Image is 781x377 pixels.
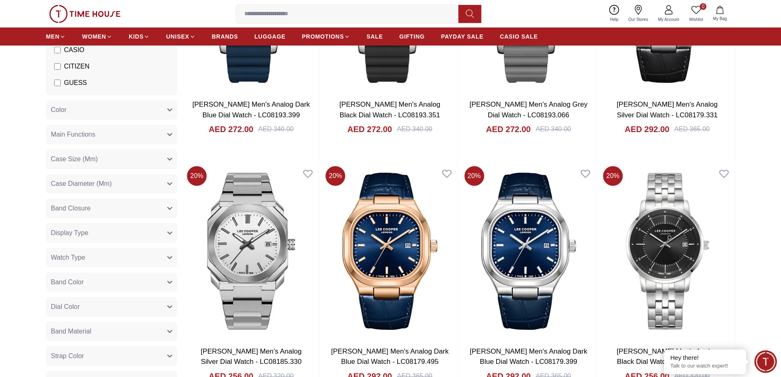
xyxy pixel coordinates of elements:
span: UNISEX [166,32,189,41]
button: Band Material [46,322,177,341]
span: GIFTING [399,32,425,41]
button: Dial Color [46,297,177,317]
a: [PERSON_NAME] Men's Analog Dark Blue Dial Watch - LC08179.399 [470,347,587,366]
span: Color [51,105,66,115]
div: Hey there! [670,354,740,362]
span: 0 [700,3,706,10]
a: GIFTING [399,29,425,44]
button: My Bag [708,4,732,23]
a: SALE [367,29,383,44]
span: MEN [46,32,59,41]
a: WOMEN [82,29,112,44]
img: Lee Cooper Men's Analog Dark Blue Dial Watch - LC08179.495 [322,163,457,339]
button: Display Type [46,223,177,243]
button: Band Color [46,272,177,292]
span: Wishlist [686,16,706,23]
span: PAYDAY SALE [441,32,483,41]
button: Color [46,100,177,120]
h4: AED 272.00 [209,123,253,135]
button: Watch Type [46,248,177,267]
span: Band Color [51,277,84,287]
a: [PERSON_NAME] Men's Analog Dark Blue Dial Watch - LC08193.399 [192,101,310,119]
a: UNISEX [166,29,195,44]
span: 20 % [465,166,484,186]
button: Case Size (Mm) [46,149,177,169]
div: AED 340.00 [397,124,432,134]
span: Main Functions [51,130,96,139]
a: MEN [46,29,66,44]
a: Help [605,3,624,24]
h4: AED 272.00 [486,123,531,135]
span: SALE [367,32,383,41]
span: Band Closure [51,203,91,213]
a: PAYDAY SALE [441,29,483,44]
input: CASIO [54,47,61,53]
span: Strap Color [51,351,84,361]
span: Display Type [51,228,88,238]
span: Case Diameter (Mm) [51,179,112,189]
a: [PERSON_NAME] Men's Analog Black Dial Watch - LC08164.350 [617,347,717,366]
h4: AED 272.00 [347,123,392,135]
div: Chat Widget [754,350,777,373]
img: Lee Cooper Men's Analog Dark Blue Dial Watch - LC08179.399 [461,163,596,339]
img: Lee Cooper Men's Analog Silver Dial Watch - LC08185.330 [184,163,319,339]
span: LUGGAGE [255,32,286,41]
span: ORIENT [64,94,89,104]
a: PROMOTIONS [302,29,350,44]
span: Band Material [51,327,91,336]
span: My Bag [710,16,730,22]
span: WOMEN [82,32,106,41]
a: [PERSON_NAME] Men's Analog Silver Dial Watch - LC08185.330 [201,347,302,366]
span: Watch Type [51,253,85,263]
span: Dial Color [51,302,80,312]
input: GUESS [54,80,61,86]
a: CASIO SALE [500,29,538,44]
p: Talk to our watch expert! [670,363,740,370]
a: [PERSON_NAME] Men's Analog Silver Dial Watch - LC08179.331 [617,101,717,119]
span: Case Size (Mm) [51,154,98,164]
a: [PERSON_NAME] Men's Analog Grey Dial Watch - LC08193.066 [469,101,587,119]
a: 0Wishlist [684,3,708,24]
a: KIDS [129,29,150,44]
span: Our Stores [625,16,651,23]
span: 20 % [603,166,623,186]
button: Main Functions [46,125,177,144]
button: Case Diameter (Mm) [46,174,177,194]
span: 20 % [326,166,345,186]
span: CASIO SALE [500,32,538,41]
h4: AED 292.00 [625,123,669,135]
div: AED 340.00 [258,124,294,134]
span: 20 % [187,166,207,186]
span: CASIO [64,45,84,55]
a: BRANDS [212,29,238,44]
div: AED 340.00 [535,124,571,134]
a: [PERSON_NAME] Men's Analog Black Dial Watch - LC08193.351 [339,101,440,119]
a: [PERSON_NAME] Men's Analog Dark Blue Dial Watch - LC08179.495 [331,347,449,366]
span: My Account [655,16,683,23]
a: Our Stores [624,3,653,24]
span: KIDS [129,32,143,41]
span: CITIZEN [64,62,89,71]
span: GUESS [64,78,87,88]
button: Band Closure [46,199,177,218]
a: LUGGAGE [255,29,286,44]
span: PROMOTIONS [302,32,344,41]
input: CITIZEN [54,63,61,70]
span: Help [607,16,622,23]
img: ... [49,5,121,23]
div: AED 365.00 [674,124,710,134]
button: Strap Color [46,346,177,366]
img: Lee Cooper Men's Analog Black Dial Watch - LC08164.350 [600,163,735,339]
span: BRANDS [212,32,238,41]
